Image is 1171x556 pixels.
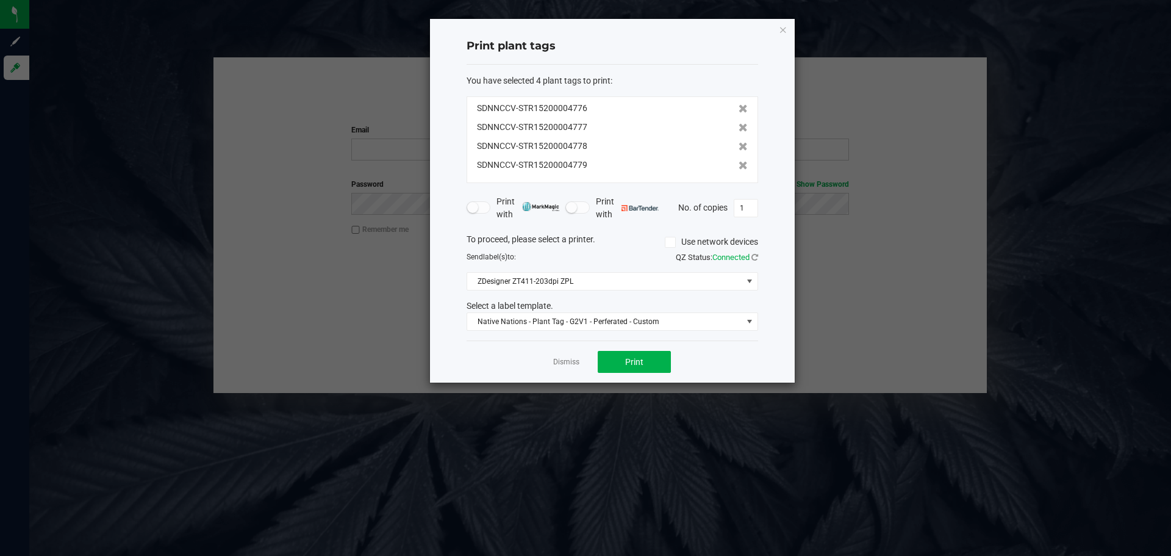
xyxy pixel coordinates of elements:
[467,38,758,54] h4: Print plant tags
[457,233,767,251] div: To proceed, please select a printer.
[678,202,728,212] span: No. of copies
[496,195,559,221] span: Print with
[467,273,742,290] span: ZDesigner ZT411-203dpi ZPL
[676,253,758,262] span: QZ Status:
[598,351,671,373] button: Print
[712,253,750,262] span: Connected
[553,357,579,367] a: Dismiss
[596,195,659,221] span: Print with
[477,121,587,134] span: SDNNCCV-STR15200004777
[522,202,559,211] img: mark_magic_cybra.png
[467,313,742,330] span: Native Nations - Plant Tag - G2V1 - Perferated - Custom
[467,76,611,85] span: You have selected 4 plant tags to print
[467,74,758,87] div: :
[477,102,587,115] span: SDNNCCV-STR15200004776
[467,253,516,261] span: Send to:
[621,205,659,211] img: bartender.png
[665,236,758,248] label: Use network devices
[477,159,587,171] span: SDNNCCV-STR15200004779
[457,300,767,312] div: Select a label template.
[483,253,507,261] span: label(s)
[477,140,587,153] span: SDNNCCV-STR15200004778
[625,357,643,367] span: Print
